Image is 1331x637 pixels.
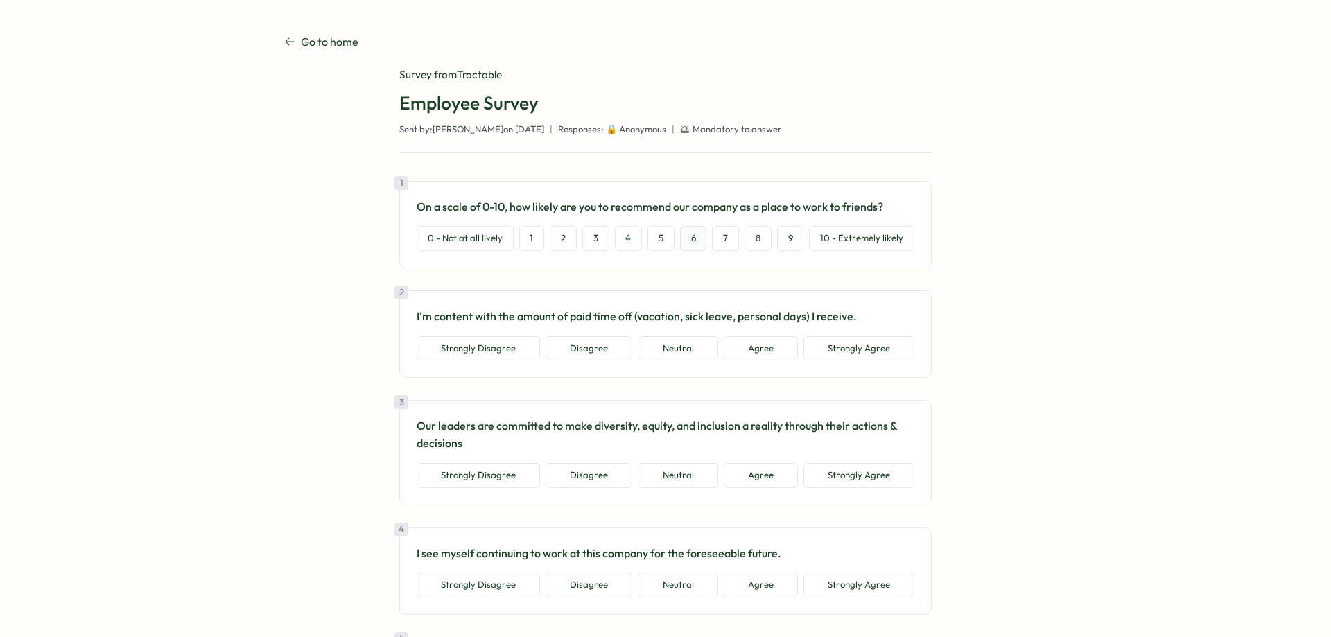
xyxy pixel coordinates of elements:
[417,545,914,562] p: I see myself continuing to work at this company for the foreseeable future.
[399,67,932,82] div: Survey from Tractable
[724,336,798,361] button: Agree
[417,573,540,597] button: Strongly Disagree
[680,226,707,251] button: 6
[417,198,914,216] p: On a scale of 0-10, how likely are you to recommend our company as a place to work to friends?
[417,417,914,452] p: Our leaders are committed to make diversity, equity, and inclusion a reality through their action...
[417,308,914,325] p: I'm content with the amount of paid time off (vacation, sick leave, personal days) I receive.
[803,573,914,597] button: Strongly Agree
[550,226,577,251] button: 2
[745,226,772,251] button: 8
[712,226,739,251] button: 7
[399,91,932,115] h1: Employee Survey
[417,463,540,488] button: Strongly Disagree
[394,523,408,536] div: 4
[417,226,514,251] button: 0 - Not at all likely
[647,226,675,251] button: 5
[394,176,408,190] div: 1
[803,336,914,361] button: Strongly Agree
[777,226,804,251] button: 9
[394,395,408,409] div: 3
[724,463,798,488] button: Agree
[546,336,632,361] button: Disagree
[546,573,632,597] button: Disagree
[582,226,609,251] button: 3
[301,33,358,51] p: Go to home
[546,463,632,488] button: Disagree
[809,226,914,251] button: 10 - Extremely likely
[558,123,666,136] span: Responses: 🔒 Anonymous
[615,226,643,251] button: 4
[724,573,798,597] button: Agree
[519,226,545,251] button: 1
[417,336,540,361] button: Strongly Disagree
[672,123,675,136] span: |
[803,463,914,488] button: Strongly Agree
[394,286,408,299] div: 2
[638,336,717,361] button: Neutral
[399,123,544,136] span: Sent by: [PERSON_NAME] on [DATE]
[550,123,553,136] span: |
[638,463,717,488] button: Neutral
[284,33,358,51] a: Go to home
[638,573,717,597] button: Neutral
[693,123,782,136] span: Mandatory to answer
